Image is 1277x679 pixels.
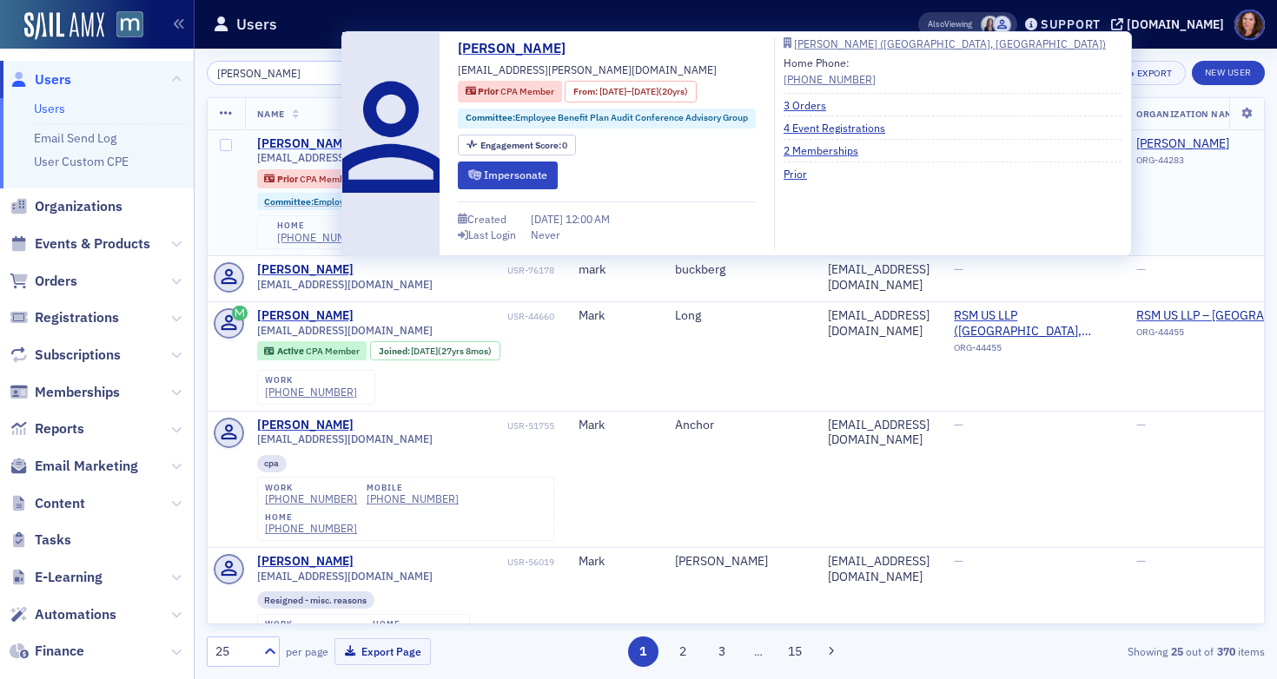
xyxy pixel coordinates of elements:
[286,643,328,659] label: per page
[264,173,353,184] a: Prior CPA Member
[257,418,354,433] a: [PERSON_NAME]
[257,591,375,609] div: Resigned - misc. reasons
[265,619,357,630] div: work
[1192,61,1265,85] a: New User
[265,492,357,505] div: [PHONE_NUMBER]
[468,230,516,240] div: Last Login
[277,231,369,244] div: [PHONE_NUMBER]
[628,636,658,667] button: 1
[10,234,150,254] a: Events & Products
[667,636,698,667] button: 2
[466,111,515,123] span: Committee :
[215,643,254,661] div: 25
[10,642,84,661] a: Finance
[104,11,143,41] a: View Homepage
[784,166,820,181] a: Prior
[257,262,354,278] a: [PERSON_NAME]
[34,101,65,116] a: Users
[306,345,360,357] span: CPA Member
[954,261,963,277] span: —
[599,85,688,99] div: – (20yrs)
[265,386,357,399] a: [PHONE_NUMBER]
[632,85,658,97] span: [DATE]
[828,262,930,293] div: [EMAIL_ADDRESS][DOMAIN_NAME]
[116,11,143,38] img: SailAMX
[257,432,433,445] span: [EMAIL_ADDRESS][DOMAIN_NAME]
[924,643,1265,659] div: Showing out of items
[458,162,558,188] button: Impersonate
[784,38,1122,49] a: [PERSON_NAME] ([GEOGRAPHIC_DATA], [GEOGRAPHIC_DATA])
[257,554,354,570] a: [PERSON_NAME]
[356,557,554,568] div: USR-56019
[10,70,71,89] a: Users
[466,85,554,99] a: Prior CPA Member
[566,212,610,226] span: 12:00 AM
[784,120,898,135] a: 4 Event Registrations
[264,195,314,208] span: Committee :
[954,308,1112,339] span: RSM US LLP (Baltimore, MD)
[784,142,871,158] a: 2 Memberships
[794,39,1106,49] div: [PERSON_NAME] ([GEOGRAPHIC_DATA], [GEOGRAPHIC_DATA])
[10,419,84,438] a: Reports
[784,71,876,87] a: [PHONE_NUMBER]
[10,494,85,513] a: Content
[780,636,811,667] button: 15
[257,570,433,583] span: [EMAIL_ADDRESS][DOMAIN_NAME]
[458,135,576,156] div: Engagement Score: 0
[1127,16,1224,32] div: [DOMAIN_NAME]
[35,197,122,216] span: Organizations
[334,638,431,665] button: Export Page
[356,420,554,432] div: USR-51755
[981,16,999,34] span: Kelly Brown
[1137,69,1173,78] div: Export
[35,642,84,661] span: Finance
[480,141,568,150] div: 0
[1234,10,1265,40] span: Profile
[264,196,546,208] a: Committee:Employee Benefit Plan Audit Conference Advisory Group
[257,455,288,472] div: cpa
[257,136,354,152] a: [PERSON_NAME]
[10,531,71,550] a: Tasks
[356,265,554,276] div: USR-76178
[35,419,84,438] span: Reports
[35,605,116,624] span: Automations
[954,308,1112,339] a: RSM US LLP ([GEOGRAPHIC_DATA], [GEOGRAPHIC_DATA])
[10,605,116,624] a: Automations
[300,173,354,185] span: CPA Member
[277,221,369,231] div: home
[35,70,71,89] span: Users
[277,345,306,357] span: Active
[579,418,651,433] div: Mark
[565,81,696,102] div: From: 1999-08-05 00:00:00
[1111,18,1230,30] button: [DOMAIN_NAME]
[35,234,150,254] span: Events & Products
[599,85,626,97] span: [DATE]
[35,308,119,327] span: Registrations
[35,272,77,291] span: Orders
[257,108,285,120] span: Name
[928,18,972,30] span: Viewing
[579,554,651,570] div: Mark
[707,636,738,667] button: 3
[458,109,756,129] div: Committee:
[458,81,562,102] div: Prior: Prior: CPA Member
[265,522,357,535] a: [PHONE_NUMBER]
[24,12,104,40] img: SailAMX
[207,61,373,85] input: Search…
[1168,643,1186,659] strong: 25
[35,346,121,365] span: Subscriptions
[828,308,930,339] div: [EMAIL_ADDRESS][DOMAIN_NAME]
[954,342,1112,359] div: ORG-44455
[10,568,103,587] a: E-Learning
[1136,553,1146,569] span: —
[257,308,354,324] div: [PERSON_NAME]
[367,492,459,505] a: [PHONE_NUMBER]
[10,272,77,291] a: Orders
[35,457,138,476] span: Email Marketing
